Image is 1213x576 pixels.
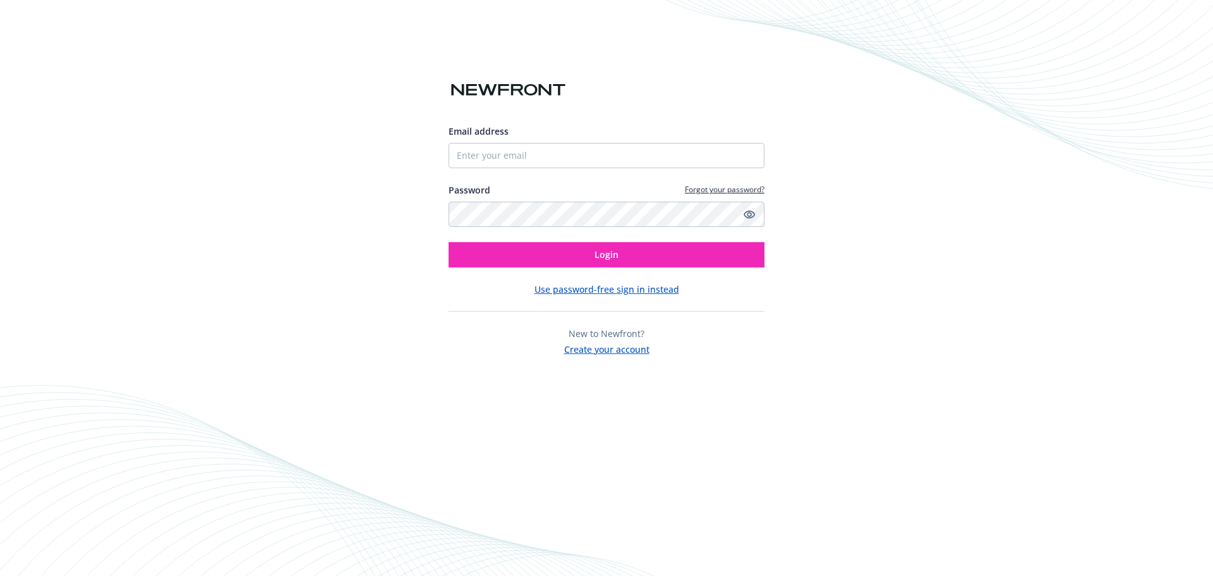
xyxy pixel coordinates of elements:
[564,340,649,356] button: Create your account
[449,202,764,227] input: Enter your password
[534,283,679,296] button: Use password-free sign in instead
[742,207,757,222] a: Show password
[685,184,764,195] a: Forgot your password?
[449,143,764,168] input: Enter your email
[449,79,568,101] img: Newfront logo
[569,328,644,340] span: New to Newfront?
[594,248,619,260] span: Login
[449,183,490,197] label: Password
[449,242,764,267] button: Login
[449,125,509,137] span: Email address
